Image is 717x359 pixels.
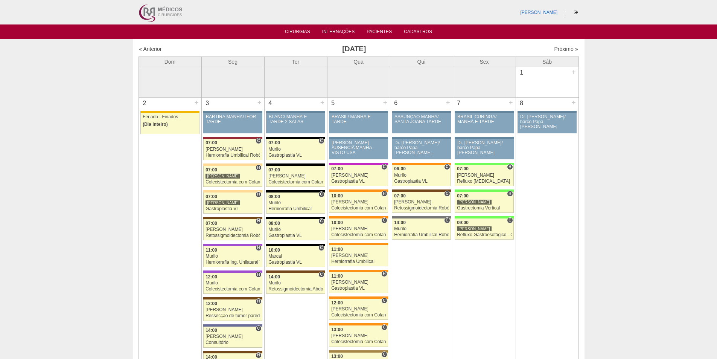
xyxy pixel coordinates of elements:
[256,352,261,358] span: Hospital
[394,179,449,184] div: Gastroplastia VL
[457,232,511,237] div: Refluxo Gastroesofágico - Cirurgia VL
[394,115,448,124] div: ASSUNÇÃO MANHÃ/ SANTA JOANA TARDE
[256,298,261,304] span: Hospital
[269,115,323,124] div: BLANC/ MANHÃ E TARDE 2 SALAS
[318,191,324,197] span: Consultório
[206,334,260,339] div: [PERSON_NAME]
[404,29,432,37] a: Cadastros
[507,217,513,223] span: Consultório
[457,193,469,199] span: 07:00
[206,254,260,259] div: Murilo
[206,140,217,145] span: 07:00
[518,113,576,133] a: Dr. [PERSON_NAME]/ barco Papa [PERSON_NAME]
[518,111,576,113] div: Key: Aviso
[266,113,325,133] a: BLANC/ MANHÃ E TARDE 2 SALAS
[318,218,324,224] span: Consultório
[571,98,577,107] div: +
[382,98,388,107] div: +
[203,270,262,273] div: Key: IFOR
[268,233,323,238] div: Gastroplastia VL
[327,57,390,67] th: Qua
[256,325,261,332] span: Consultório
[329,139,388,159] a: [PERSON_NAME] AUSENCIA MANHA - VISTO USA
[455,189,513,192] div: Key: Brasil
[444,191,450,197] span: Consultório
[256,138,261,144] span: Consultório
[457,173,511,178] div: [PERSON_NAME]
[329,296,388,299] div: Key: São Luiz - SCS
[381,271,387,277] span: Hospital
[203,217,262,219] div: Key: Santa Joana
[331,327,343,332] span: 13:00
[206,301,217,306] span: 12:00
[203,190,262,192] div: Key: Bartira
[394,200,449,205] div: [PERSON_NAME]
[445,98,451,107] div: +
[329,137,388,139] div: Key: Aviso
[457,141,511,156] div: Dr. [PERSON_NAME]/ barco Papa [PERSON_NAME]
[266,139,325,160] a: C 07:00 Murilo Gastroplastia VL
[392,139,451,159] a: Dr. [PERSON_NAME]/ barco Papa [PERSON_NAME]
[392,111,451,113] div: Key: Aviso
[507,164,513,170] span: Hospital
[203,166,262,187] a: H 07:00 [PERSON_NAME] Colecistectomia com Colangiografia VL
[143,122,168,127] span: (Dia inteiro)
[455,165,513,186] a: H 07:00 [PERSON_NAME] Refluxo [MEDICAL_DATA] esofágico Robótico
[268,254,323,259] div: Marcal
[206,227,260,232] div: [PERSON_NAME]
[332,115,385,124] div: BRASIL/ MANHÃ E TARDE
[139,57,201,67] th: Dom
[329,192,388,213] a: H 10:00 [PERSON_NAME] Colecistectomia com Colangiografia VL
[331,173,386,178] div: [PERSON_NAME]
[256,218,261,224] span: Hospital
[206,328,217,333] span: 14:00
[201,57,264,67] th: Seg
[516,67,528,78] div: 1
[203,137,262,139] div: Key: Sírio Libanês
[206,281,260,286] div: Murilo
[203,299,262,321] a: H 12:00 [PERSON_NAME] Ressecção de tumor parede abdominal pélvica
[329,165,388,186] a: C 07:00 [PERSON_NAME] Gastroplastia VL
[508,98,514,107] div: +
[203,111,262,113] div: Key: Aviso
[266,217,325,219] div: Key: Blanc
[381,324,387,330] span: Consultório
[318,138,324,144] span: Consultório
[331,280,386,285] div: [PERSON_NAME]
[256,245,261,251] span: Hospital
[329,350,388,353] div: Key: Oswaldo Cruz Paulista
[329,189,388,192] div: Key: São Luiz - SCS
[268,153,323,158] div: Gastroplastia VL
[256,98,263,107] div: +
[202,98,213,109] div: 3
[268,260,323,265] div: Gastroplastia VL
[203,192,262,214] a: H 07:00 [PERSON_NAME] Gastroplastia VL
[444,164,450,170] span: Consultório
[329,325,388,347] a: C 13:00 [PERSON_NAME] Colecistectomia com Colangiografia VL
[203,351,262,353] div: Key: Santa Joana
[444,217,450,223] span: Consultório
[256,165,261,171] span: Hospital
[256,191,261,197] span: Hospital
[455,111,513,113] div: Key: Aviso
[331,179,386,184] div: Gastroplastia VL
[455,192,513,213] a: H 07:00 [PERSON_NAME] Gastrectomia Vertical
[455,113,513,133] a: BRASIL CURINGA/ MANHÃ E TARDE
[457,115,511,124] div: BRASIL CURINGA/ MANHÃ E TARDE
[367,29,392,37] a: Pacientes
[266,244,325,246] div: Key: Blanc
[206,206,260,211] div: Gastroplastia VL
[206,274,217,280] span: 12:00
[329,216,388,218] div: Key: São Luiz - SCS
[329,163,388,165] div: Key: Maria Braido
[507,191,513,197] span: Hospital
[285,29,310,37] a: Cirurgias
[457,206,511,211] div: Gastrectomia Vertical
[455,218,513,240] a: C 09:00 [PERSON_NAME] Refluxo Gastroesofágico - Cirurgia VL
[392,192,451,213] a: C 07:00 [PERSON_NAME] Retossigmoidectomia Robótica
[520,10,557,15] a: [PERSON_NAME]
[203,273,262,294] a: H 12:00 Murilo Colecistectomia com Colangiografia VL
[457,220,469,225] span: 09:00
[318,272,324,278] span: Consultório
[381,191,387,197] span: Hospital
